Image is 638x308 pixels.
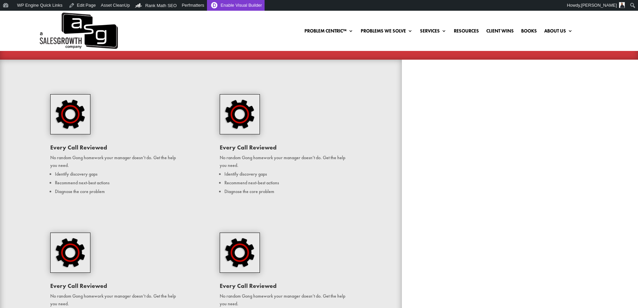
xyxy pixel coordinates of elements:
[220,143,277,151] span: Every Call Reviewed
[361,28,413,36] a: Problems We Solve
[544,28,573,36] a: About Us
[55,170,182,178] li: Identify discovery gaps
[220,282,277,290] span: Every Call Reviewed
[11,17,16,23] img: website_grey.svg
[486,28,514,36] a: Client Wins
[224,178,352,187] li: Recommend next-best actions
[304,28,353,36] a: Problem Centric™
[39,11,118,51] a: A Sales Growth Company Logo
[11,11,16,16] img: logo_orange.svg
[224,170,352,178] li: Identify discovery gaps
[224,187,352,196] li: Diagnose the core problem
[50,282,107,290] span: Every Call Reviewed
[55,187,182,196] li: Diagnose the core problem
[19,11,33,16] div: v 4.0.25
[18,42,23,48] img: tab_domain_overview_orange.svg
[581,3,617,8] span: [PERSON_NAME]
[39,11,118,51] img: ASG Co. Logo
[25,43,60,47] div: Domain Overview
[50,143,107,151] span: Every Call Reviewed
[55,178,182,187] li: Recommend next-best actions
[521,28,537,36] a: Books
[454,28,479,36] a: Resources
[17,17,74,23] div: Domain: [DOMAIN_NAME]
[145,3,177,8] span: Rank Math SEO
[420,28,446,36] a: Services
[67,42,72,48] img: tab_keywords_by_traffic_grey.svg
[50,154,182,170] p: No random Gong homework your manager doesn’t do. Get the help you need.
[74,43,113,47] div: Keywords by Traffic
[220,154,352,170] p: No random Gong homework your manager doesn’t do. Get the help you need.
